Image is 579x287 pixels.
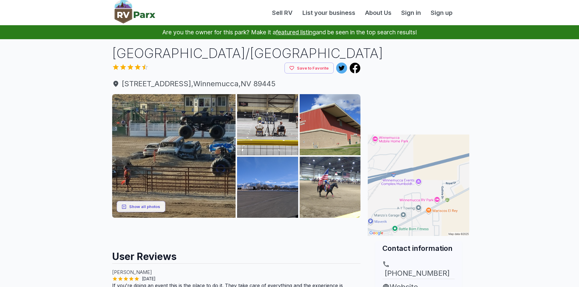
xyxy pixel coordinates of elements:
[112,78,361,89] span: [STREET_ADDRESS] , Winnemucca , NV 89445
[140,276,158,282] span: [DATE]
[298,8,360,17] a: List your business
[112,78,361,89] a: [STREET_ADDRESS],Winnemucca,NV 89445
[426,8,457,17] a: Sign up
[382,261,455,279] a: [PHONE_NUMBER]
[368,44,469,120] iframe: Advertisement
[284,63,334,74] button: Save to Favorite
[237,157,298,218] img: AAcXr8rk5YvqJ_AoUjkB4aJLNsma6d5PpKj9OZWeJeMa9U2tXXQzkmv__LcNDu_IKsrfZRgxNGpJJ7-1k-s_uOc54JxPmqotR...
[7,25,572,39] p: Are you the owner for this park? Make it a and be seen in the top search results!
[112,245,361,263] h2: User Reviews
[300,157,361,218] img: AAcXr8rqopS9BWy8WTkPBMCpBfSZrcy09BUjOZpF8uOlrxfAoKy2h3PQzcZ-5Wjvg5mw84Yh-wgDKeTuS2N0vVqnHFrRKFNP1...
[300,94,361,155] img: AAcXr8pwqZ5ispcP_h7ZOWgf61UmtqnuHL6rEe4nvhXjT4ZRWDTqEmDAb89ybHsg66hHVkKy3FAxnhBdlcWZbUk1C4HZjlbzw...
[112,94,236,218] img: AAcXr8p01li0iklWbA-vNj6l07JxEeYEyplGyh1KkMVMS9S4hUGyi0xZNgUR2v34pDl2Q1ro7_5iHeq2A5aANdvOrQ_cVU9i7...
[112,268,361,276] p: [PERSON_NAME]
[237,94,298,155] img: AAcXr8pw-wMLoq2l3wQFcadhJXMYivwqEJZxucFO_4luo73f-6C7IAcduzlJspbkxNy1GxFR3Y9uniOJ6yOlLjmfJkuBMIk37...
[267,8,298,17] a: Sell RV
[117,201,165,212] button: Show all photos
[276,29,316,36] a: featured listing
[396,8,426,17] a: Sign in
[360,8,396,17] a: About Us
[112,44,361,63] h1: [GEOGRAPHIC_DATA]/[GEOGRAPHIC_DATA]
[368,135,469,236] img: Map for Winnemucca Events Complex/Humboldt County Fairgrounds
[382,243,455,253] h2: Contact information
[112,218,361,245] iframe: Advertisement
